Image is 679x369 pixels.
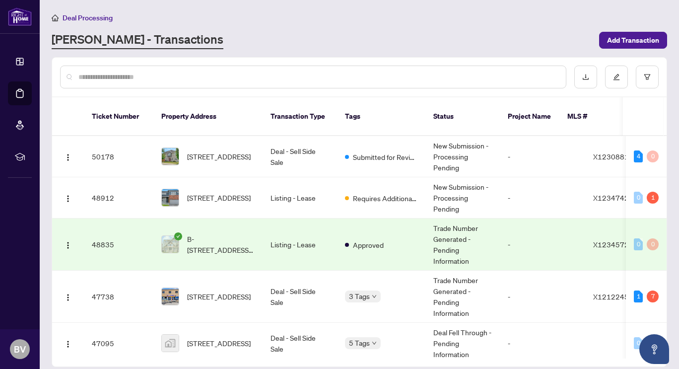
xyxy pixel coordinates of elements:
[593,193,633,202] span: X12347422
[425,136,500,177] td: New Submission - Processing Pending
[636,66,659,88] button: filter
[84,177,153,219] td: 48912
[60,335,76,351] button: Logo
[84,271,153,323] td: 47738
[162,236,179,253] img: thumbnail-img
[353,239,384,250] span: Approved
[425,177,500,219] td: New Submission - Processing Pending
[353,151,417,162] span: Submitted for Review
[593,240,633,249] span: X12345721
[634,192,643,204] div: 0
[500,136,585,177] td: -
[593,292,633,301] span: X12122450
[64,241,72,249] img: Logo
[647,291,659,302] div: 7
[263,136,337,177] td: Deal - Sell Side Sale
[599,32,667,49] button: Add Transaction
[425,97,500,136] th: Status
[647,150,659,162] div: 0
[187,338,251,349] span: [STREET_ADDRESS]
[337,97,425,136] th: Tags
[353,193,417,204] span: Requires Additional Docs
[607,32,659,48] span: Add Transaction
[162,288,179,305] img: thumbnail-img
[63,13,113,22] span: Deal Processing
[574,66,597,88] button: download
[613,74,620,80] span: edit
[174,232,182,240] span: check-circle
[425,271,500,323] td: Trade Number Generated - Pending Information
[64,340,72,348] img: Logo
[162,335,179,352] img: thumbnail-img
[187,291,251,302] span: [STREET_ADDRESS]
[425,323,500,364] td: Deal Fell Through - Pending Information
[372,294,377,299] span: down
[349,291,370,302] span: 3 Tags
[425,219,500,271] td: Trade Number Generated - Pending Information
[263,177,337,219] td: Listing - Lease
[263,219,337,271] td: Listing - Lease
[263,97,337,136] th: Transaction Type
[64,153,72,161] img: Logo
[372,341,377,346] span: down
[84,219,153,271] td: 48835
[263,271,337,323] td: Deal - Sell Side Sale
[162,189,179,206] img: thumbnail-img
[605,66,628,88] button: edit
[84,97,153,136] th: Ticket Number
[153,97,263,136] th: Property Address
[64,195,72,203] img: Logo
[60,236,76,252] button: Logo
[634,150,643,162] div: 4
[500,323,585,364] td: -
[263,323,337,364] td: Deal - Sell Side Sale
[187,151,251,162] span: [STREET_ADDRESS]
[84,136,153,177] td: 50178
[634,238,643,250] div: 0
[8,7,32,26] img: logo
[64,294,72,301] img: Logo
[634,291,643,302] div: 1
[52,31,223,49] a: [PERSON_NAME] - Transactions
[60,190,76,206] button: Logo
[60,148,76,164] button: Logo
[60,289,76,304] button: Logo
[582,74,589,80] span: download
[647,192,659,204] div: 1
[500,271,585,323] td: -
[644,74,651,80] span: filter
[593,152,633,161] span: X12308814
[634,337,643,349] div: 0
[52,14,59,21] span: home
[84,323,153,364] td: 47095
[500,177,585,219] td: -
[647,238,659,250] div: 0
[187,192,251,203] span: [STREET_ADDRESS]
[14,342,26,356] span: BV
[639,334,669,364] button: Open asap
[500,219,585,271] td: -
[559,97,619,136] th: MLS #
[162,148,179,165] img: thumbnail-img
[349,337,370,349] span: 5 Tags
[187,233,255,255] span: B-[STREET_ADDRESS][PERSON_NAME][PERSON_NAME]
[500,97,559,136] th: Project Name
